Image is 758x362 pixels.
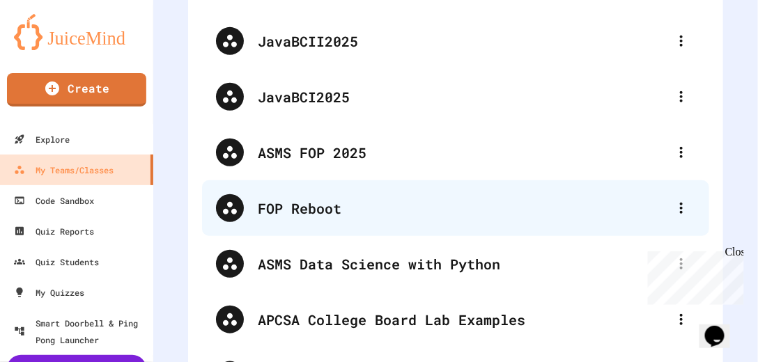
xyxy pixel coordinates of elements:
div: APCSA College Board Lab Examples [202,292,709,347]
iframe: chat widget [699,306,744,348]
div: Quiz Reports [14,223,94,239]
div: Smart Doorbell & Ping Pong Launcher [14,315,148,348]
div: My Teams/Classes [14,162,114,178]
div: ASMS FOP 2025 [258,142,667,163]
img: logo-orange.svg [14,14,139,50]
div: JavaBCII2025 [202,13,709,69]
iframe: chat widget [642,246,744,305]
div: ASMS FOP 2025 [202,125,709,180]
div: Chat with us now!Close [6,6,96,88]
div: FOP Reboot [258,198,667,219]
div: Quiz Students [14,253,99,270]
div: My Quizzes [14,284,84,301]
div: APCSA College Board Lab Examples [258,309,667,330]
a: Create [7,73,146,107]
div: JavaBCII2025 [258,31,667,52]
div: FOP Reboot [202,180,709,236]
div: Explore [14,131,70,148]
div: JavaBCI2025 [202,69,709,125]
div: ASMS Data Science with Python [258,253,667,274]
div: Code Sandbox [14,192,94,209]
div: JavaBCI2025 [258,86,667,107]
div: ASMS Data Science with Python [202,236,709,292]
